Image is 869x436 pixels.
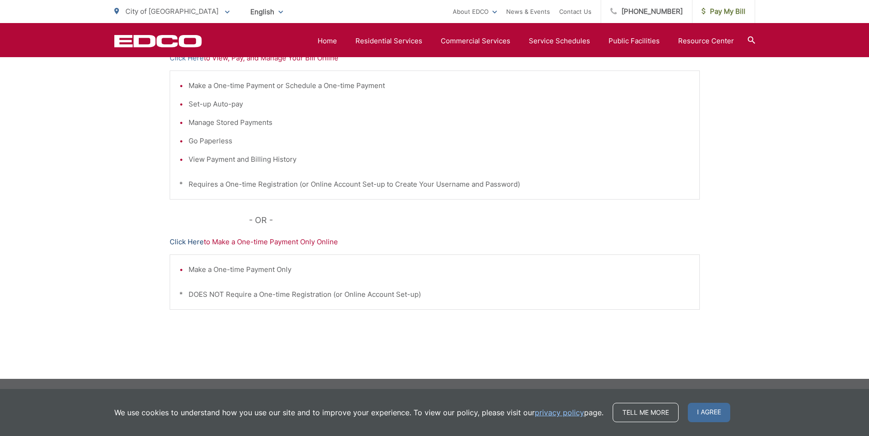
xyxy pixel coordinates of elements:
a: privacy policy [535,407,584,418]
li: Make a One-time Payment Only [189,264,690,275]
p: to Make a One-time Payment Only Online [170,236,700,247]
a: News & Events [506,6,550,17]
a: Commercial Services [441,35,510,47]
a: Click Here [170,236,204,247]
li: Manage Stored Payments [189,117,690,128]
a: Tell me more [613,403,679,422]
p: We use cookies to understand how you use our site and to improve your experience. To view our pol... [114,407,603,418]
a: Service Schedules [529,35,590,47]
a: Home [318,35,337,47]
p: * DOES NOT Require a One-time Registration (or Online Account Set-up) [179,289,690,300]
a: Contact Us [559,6,591,17]
p: * Requires a One-time Registration (or Online Account Set-up to Create Your Username and Password) [179,179,690,190]
li: Set-up Auto-pay [189,99,690,110]
span: City of [GEOGRAPHIC_DATA] [125,7,219,16]
a: Public Facilities [609,35,660,47]
p: to View, Pay, and Manage Your Bill Online [170,53,700,64]
span: Pay My Bill [702,6,745,17]
a: About EDCO [453,6,497,17]
li: Go Paperless [189,136,690,147]
li: View Payment and Billing History [189,154,690,165]
a: Residential Services [355,35,422,47]
span: English [243,4,290,20]
a: Click Here [170,53,204,64]
a: Resource Center [678,35,734,47]
span: I agree [688,403,730,422]
a: EDCD logo. Return to the homepage. [114,35,202,47]
li: Make a One-time Payment or Schedule a One-time Payment [189,80,690,91]
p: - OR - [249,213,700,227]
